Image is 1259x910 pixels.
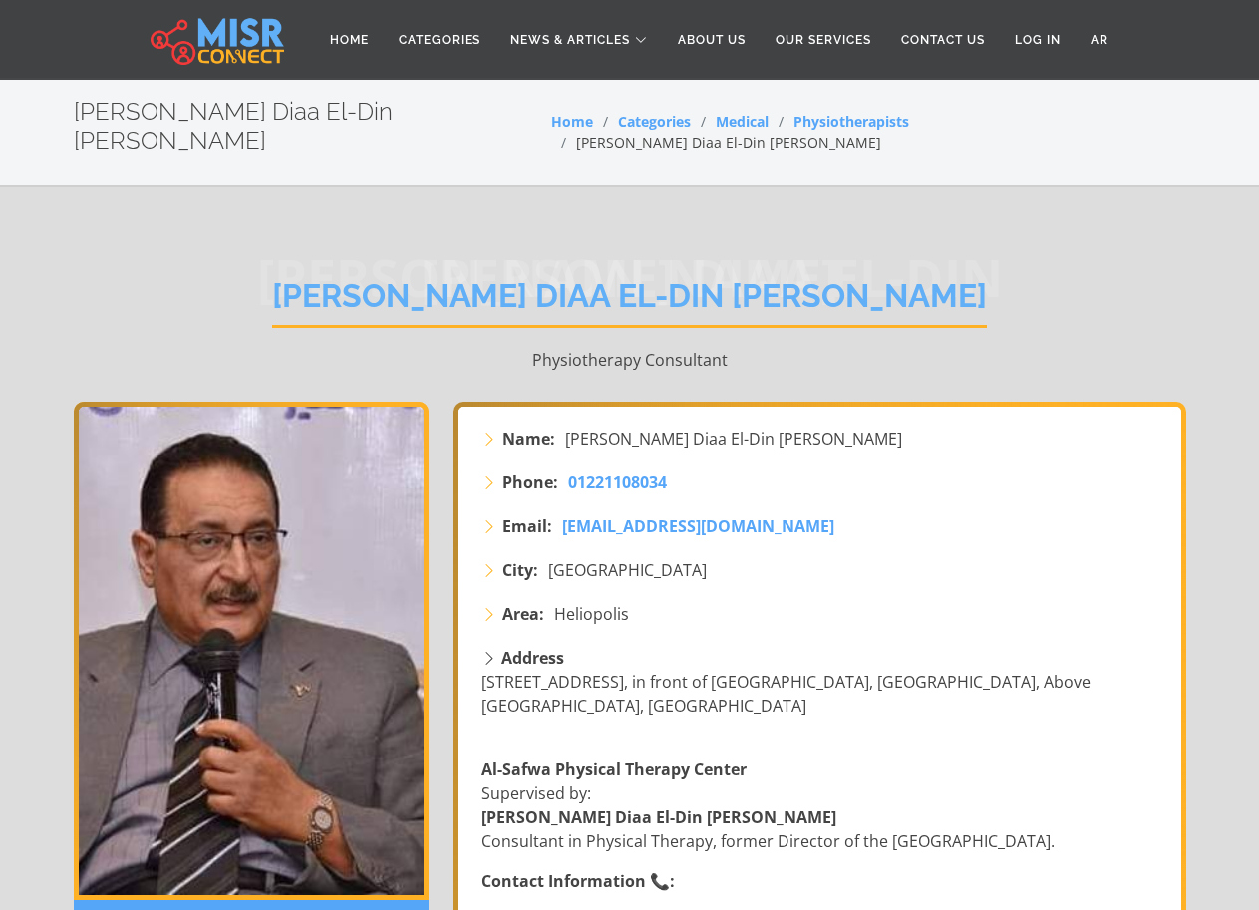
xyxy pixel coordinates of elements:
[502,602,544,626] strong: Area:
[151,15,284,65] img: main.misr_connect
[1076,21,1123,59] a: AR
[568,471,667,493] span: 01221108034
[481,806,836,828] strong: [PERSON_NAME] Diaa El-Din [PERSON_NAME]
[761,21,886,59] a: Our Services
[501,647,564,669] strong: Address
[502,514,552,538] strong: Email:
[502,427,555,451] strong: Name:
[562,514,834,538] a: [EMAIL_ADDRESS][DOMAIN_NAME]
[551,132,881,152] li: [PERSON_NAME] Diaa El-Din [PERSON_NAME]
[502,558,538,582] strong: City:
[315,21,384,59] a: Home
[74,402,429,900] img: Dr. Gamal Diaa El-Din Shaheen
[495,21,663,59] a: News & Articles
[481,758,1161,853] p: Supervised by: Consultant in Physical Therapy, former Director of the [GEOGRAPHIC_DATA].
[562,515,834,537] span: [EMAIL_ADDRESS][DOMAIN_NAME]
[793,112,909,131] a: Physiotherapists
[886,21,1000,59] a: Contact Us
[568,470,667,494] a: 01221108034
[481,870,675,892] strong: Contact Information 📞:
[565,427,902,451] span: [PERSON_NAME] Diaa El-Din [PERSON_NAME]
[618,112,691,131] a: Categories
[502,470,558,494] strong: Phone:
[1000,21,1076,59] a: Log in
[551,112,593,131] a: Home
[510,31,630,49] span: News & Articles
[74,98,551,155] h2: [PERSON_NAME] Diaa El-Din [PERSON_NAME]
[481,671,1091,717] span: [STREET_ADDRESS], in front of [GEOGRAPHIC_DATA], [GEOGRAPHIC_DATA], Above [GEOGRAPHIC_DATA], [GEO...
[74,348,1186,372] p: Physiotherapy Consultant
[384,21,495,59] a: Categories
[481,758,747,780] strong: Al-Safwa Physical Therapy Center
[548,558,707,582] span: [GEOGRAPHIC_DATA]
[554,602,629,626] span: Heliopolis
[716,112,769,131] a: Medical
[272,277,987,328] h1: [PERSON_NAME] Diaa El-Din [PERSON_NAME]
[663,21,761,59] a: About Us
